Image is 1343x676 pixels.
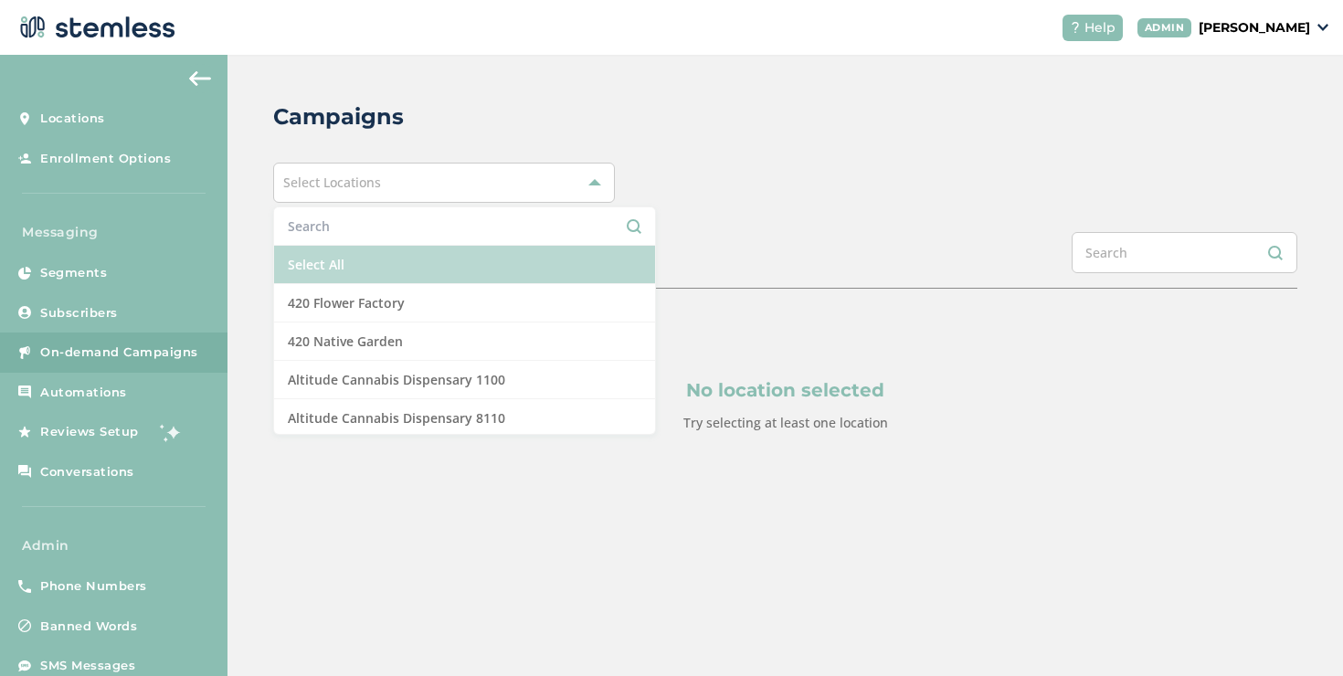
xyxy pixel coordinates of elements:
[40,384,127,402] span: Automations
[40,304,118,322] span: Subscribers
[274,246,655,284] li: Select All
[40,343,198,362] span: On-demand Campaigns
[40,110,105,128] span: Locations
[683,414,888,431] label: Try selecting at least one location
[40,463,134,481] span: Conversations
[153,414,189,450] img: glitter-stars-b7820f95.gif
[1084,18,1116,37] span: Help
[288,217,641,236] input: Search
[1070,22,1081,33] img: icon-help-white-03924b79.svg
[40,423,139,441] span: Reviews Setup
[274,399,655,438] li: Altitude Cannabis Dispensary 8110
[1199,18,1310,37] p: [PERSON_NAME]
[273,100,404,133] h2: Campaigns
[1072,232,1297,273] input: Search
[283,174,381,191] span: Select Locations
[40,618,137,636] span: Banned Words
[40,657,135,675] span: SMS Messages
[40,577,147,596] span: Phone Numbers
[189,71,211,86] img: icon-arrow-back-accent-c549486e.svg
[274,322,655,361] li: 420 Native Garden
[274,284,655,322] li: 420 Flower Factory
[1252,588,1343,676] iframe: Chat Widget
[1317,24,1328,31] img: icon_down-arrow-small-66adaf34.svg
[40,150,171,168] span: Enrollment Options
[361,376,1210,404] p: No location selected
[274,361,655,399] li: Altitude Cannabis Dispensary 1100
[1137,18,1192,37] div: ADMIN
[15,9,175,46] img: logo-dark-0685b13c.svg
[40,264,107,282] span: Segments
